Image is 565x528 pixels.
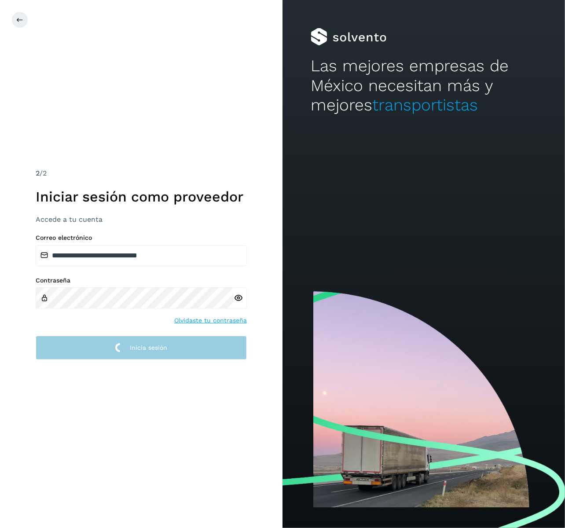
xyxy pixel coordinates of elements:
span: transportistas [372,95,478,114]
label: Contraseña [36,277,247,284]
div: /2 [36,168,247,179]
h1: Iniciar sesión como proveedor [36,188,247,205]
label: Correo electrónico [36,234,247,242]
span: 2 [36,169,40,177]
h3: Accede a tu cuenta [36,215,247,224]
button: Inicia sesión [36,336,247,360]
a: Olvidaste tu contraseña [174,316,247,325]
span: Inicia sesión [130,345,167,351]
h2: Las mejores empresas de México necesitan más y mejores [311,56,537,115]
